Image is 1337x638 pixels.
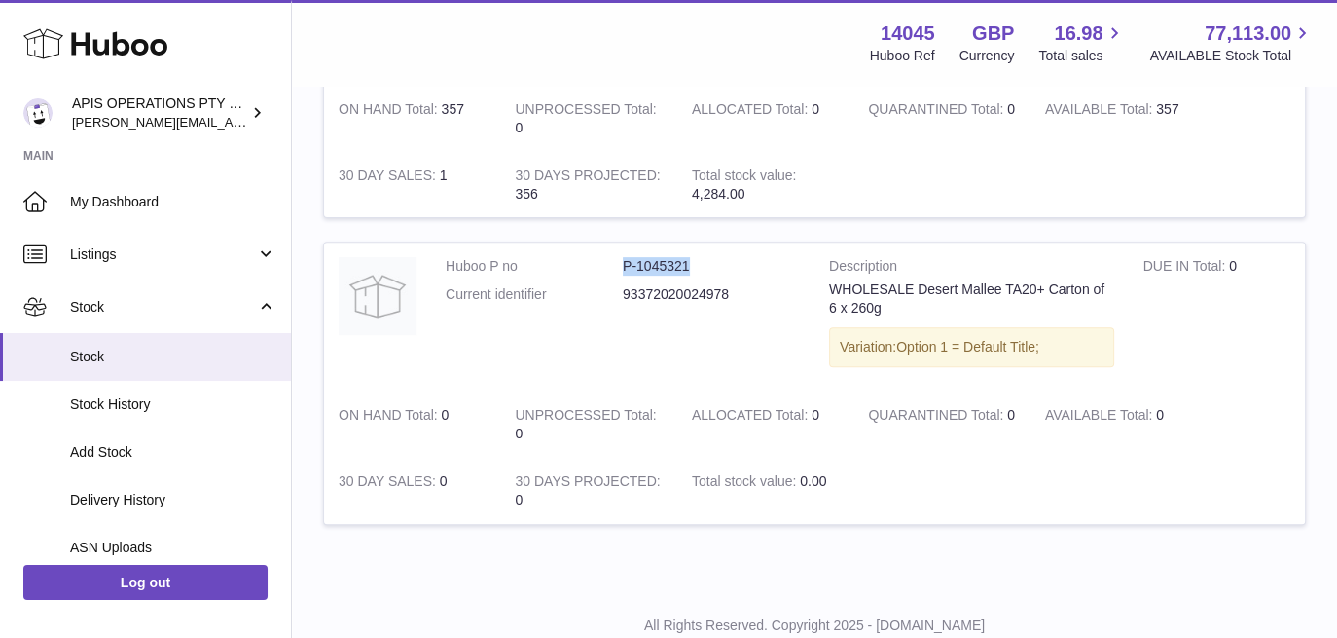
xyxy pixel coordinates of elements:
img: david.ryan@honeyforlife.com.au [23,98,53,128]
strong: ALLOCATED Total [692,407,812,428]
span: Add Stock [70,443,276,462]
dt: Current identifier [446,285,623,304]
strong: Total stock value [692,473,800,494]
strong: Description [829,257,1114,281]
td: 0 [677,392,853,458]
td: 357 [1030,86,1207,152]
td: 357 [324,86,500,152]
strong: GBP [972,20,1014,47]
dd: P-1045321 [623,257,800,276]
span: 0 [1007,101,1015,117]
span: My Dashboard [70,193,276,211]
span: [PERSON_NAME][EMAIL_ADDRESS][PERSON_NAME][DOMAIN_NAME] [72,114,494,130]
strong: Total stock value [692,168,796,188]
td: 0 [500,86,676,152]
strong: QUARANTINED Total [868,407,1007,428]
strong: 30 DAY SALES [339,473,440,494]
td: 0 [1030,392,1207,458]
strong: ON HAND Total [339,101,442,122]
a: 77,113.00 AVAILABLE Stock Total [1149,20,1314,65]
strong: UNPROCESSED Total [515,407,656,428]
a: Log out [23,565,268,600]
strong: ON HAND Total [339,407,442,428]
span: Stock History [70,395,276,414]
div: Currency [959,47,1015,65]
div: APIS OPERATIONS PTY LTD, T/A HONEY FOR LIFE [72,94,247,131]
strong: ALLOCATED Total [692,101,812,122]
td: 0 [500,458,676,524]
span: Stock [70,298,256,317]
strong: 30 DAY SALES [339,168,440,188]
strong: AVAILABLE Total [1045,101,1156,122]
span: 0 [1007,407,1015,423]
strong: UNPROCESSED Total [515,101,656,122]
span: 4,284.00 [692,186,745,202]
span: 0.00 [800,473,826,489]
span: 16.98 [1054,20,1102,47]
td: 1 [324,152,500,218]
span: Total sales [1038,47,1125,65]
td: 0 [500,392,676,458]
div: WHOLESALE Desert Mallee TA20+ Carton of 6 x 260g [829,281,1114,318]
a: 16.98 Total sales [1038,20,1125,65]
span: Listings [70,245,256,264]
td: 0 [324,458,500,524]
td: 356 [500,152,676,218]
span: AVAILABLE Stock Total [1149,47,1314,65]
strong: 14045 [881,20,935,47]
div: Huboo Ref [870,47,935,65]
strong: DUE IN Total [1143,258,1229,279]
span: ASN Uploads [70,539,276,557]
span: Delivery History [70,491,276,509]
span: 77,113.00 [1205,20,1291,47]
strong: QUARANTINED Total [868,101,1007,122]
span: Stock [70,348,276,366]
strong: AVAILABLE Total [1045,407,1156,428]
dt: Huboo P no [446,257,623,276]
p: All Rights Reserved. Copyright 2025 - [DOMAIN_NAME] [307,617,1321,635]
span: Option 1 = Default Title; [896,339,1039,355]
dd: 93372020024978 [623,285,800,304]
img: product image [339,257,416,335]
td: 0 [677,86,853,152]
strong: 30 DAYS PROJECTED [515,473,660,494]
td: 0 [1129,243,1305,392]
strong: 30 DAYS PROJECTED [515,168,660,188]
div: Variation: [829,327,1114,367]
td: 0 [324,392,500,458]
